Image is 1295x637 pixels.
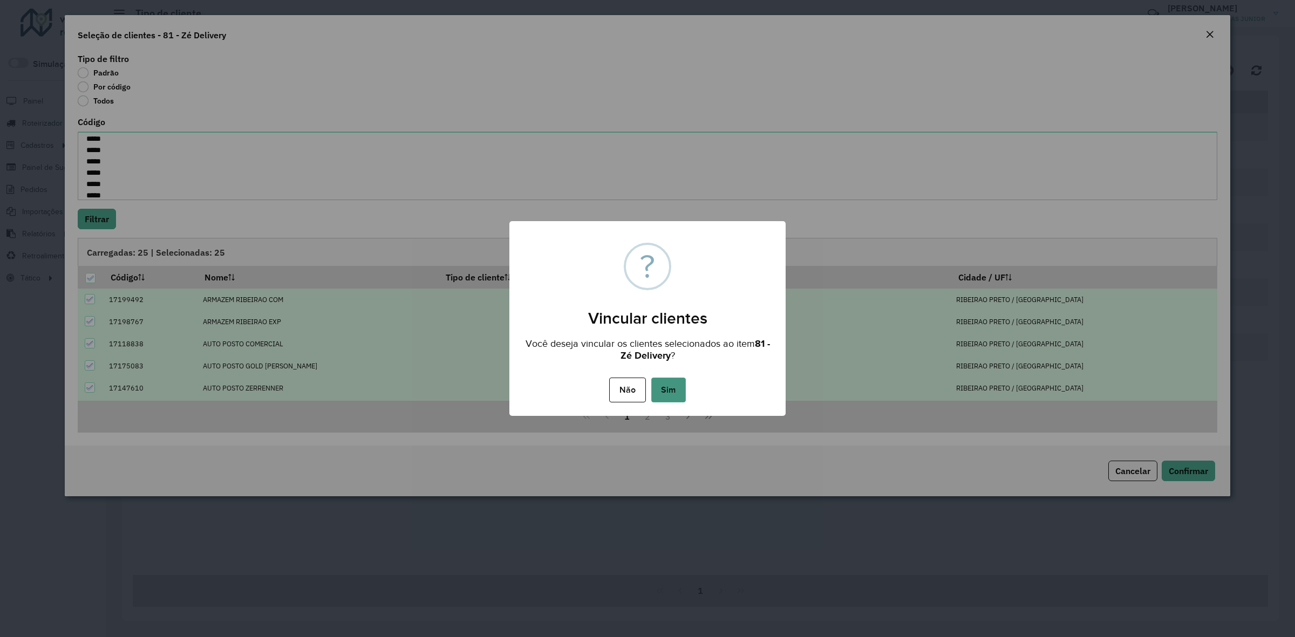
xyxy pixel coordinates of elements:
[509,328,786,364] div: Você deseja vincular os clientes selecionados ao item ?
[651,378,686,402] button: Sim
[621,338,770,361] strong: 81 - Zé Delivery
[509,296,786,328] h2: Vincular clientes
[640,245,655,288] div: ?
[609,378,645,402] button: Não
